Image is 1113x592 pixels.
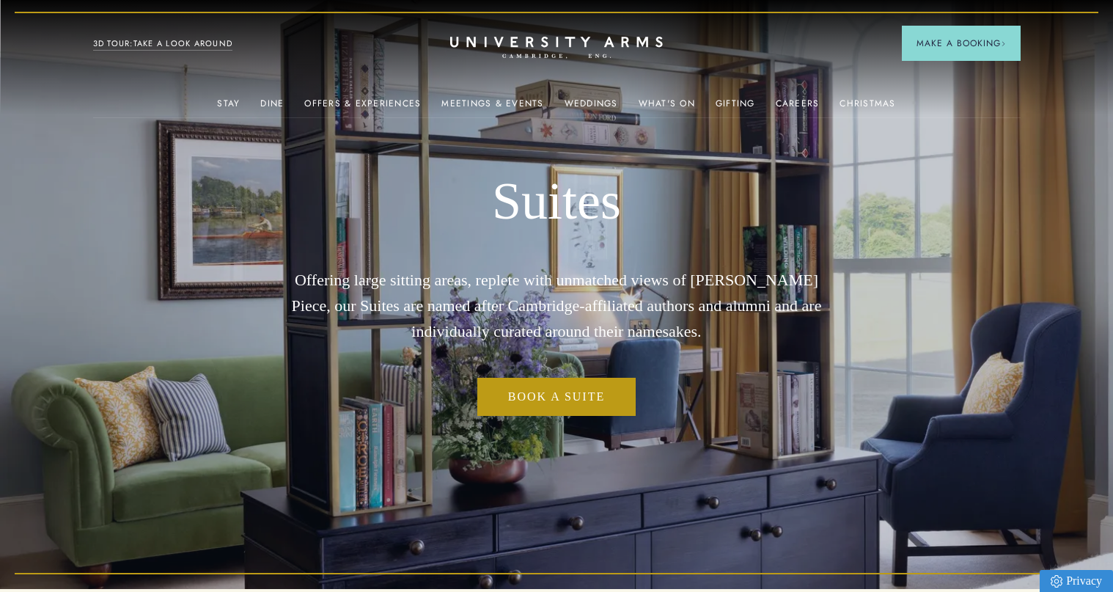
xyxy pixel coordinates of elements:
a: Gifting [716,98,755,117]
a: Dine [260,98,284,117]
a: Stay [217,98,240,117]
img: Arrow icon [1001,41,1006,46]
a: Home [450,37,663,59]
a: Careers [776,98,820,117]
span: Make a Booking [917,37,1006,50]
p: Offering large sitting areas, replete with unmatched views of [PERSON_NAME] Piece, our Suites are... [279,267,835,345]
h1: Suites [279,170,835,233]
a: Christmas [840,98,895,117]
a: Weddings [565,98,618,117]
a: Privacy [1040,570,1113,592]
a: Meetings & Events [441,98,543,117]
img: Privacy [1051,575,1062,588]
a: Offers & Experiences [304,98,421,117]
a: 3D TOUR:TAKE A LOOK AROUND [93,37,233,51]
a: What's On [639,98,695,117]
a: Book a Suite [477,378,636,416]
button: Make a BookingArrow icon [902,26,1021,61]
